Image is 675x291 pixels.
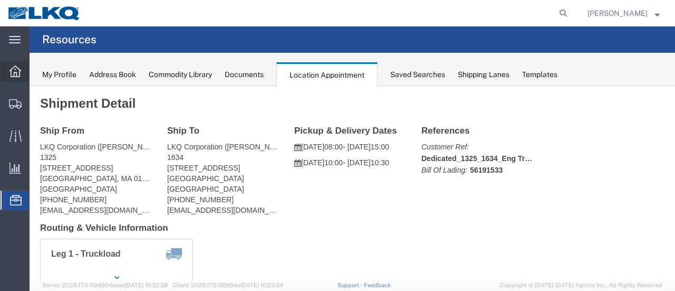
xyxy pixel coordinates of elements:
a: Feedback [364,282,391,288]
span: Jason Voyles [587,7,648,19]
span: [DATE] 10:23:34 [240,282,283,288]
div: Saved Searches [390,69,445,80]
div: Commodity Library [149,69,212,80]
img: logo [7,5,81,21]
span: Client: 2025.17.0-159f9de [172,282,283,288]
div: Address Book [89,69,136,80]
span: Copyright © [DATE]-[DATE] Agistix Inc., All Rights Reserved [500,281,662,290]
div: Templates [522,69,557,80]
button: [PERSON_NAME] [587,7,660,20]
span: Server: 2025.17.0-1194904eeae [42,282,168,288]
div: Location Appointment [276,62,378,87]
h4: Resources [42,26,97,53]
div: My Profile [42,69,76,80]
iframe: FS Legacy Container [30,86,675,280]
span: [DATE] 10:32:38 [125,282,168,288]
div: Shipping Lanes [458,69,509,80]
div: Documents [225,69,264,80]
a: Support [337,282,364,288]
